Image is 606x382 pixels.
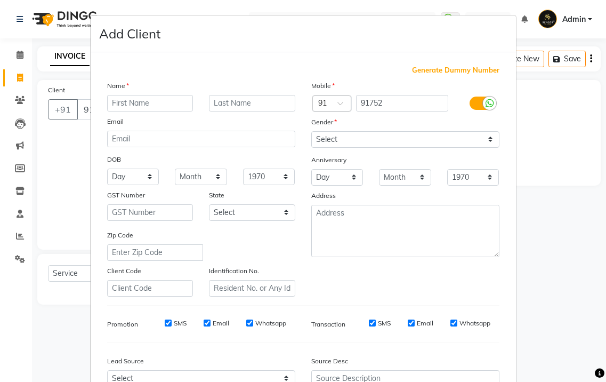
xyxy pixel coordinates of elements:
label: Whatsapp [459,319,490,328]
label: State [209,190,224,200]
label: Source Desc [311,356,348,366]
input: GST Number [107,204,193,221]
label: Promotion [107,320,138,329]
input: Enter Zip Code [107,244,203,261]
label: Lead Source [107,356,144,366]
input: Mobile [356,95,448,112]
label: Identification No. [209,266,259,276]
label: Gender [311,117,337,127]
input: Resident No. or Any Id [209,280,295,297]
input: Last Name [209,95,295,112]
label: Anniversary [311,155,346,165]
label: Zip Code [107,230,133,240]
label: Whatsapp [255,319,286,328]
label: Transaction [311,320,345,329]
label: SMS [174,319,187,328]
label: Email [417,319,433,328]
label: Name [107,81,129,91]
h4: Add Client [99,24,160,43]
label: Email [107,117,124,126]
input: Client Code [107,280,193,297]
label: SMS [378,319,391,328]
label: Address [311,191,336,201]
label: Mobile [311,81,335,91]
input: First Name [107,95,193,112]
label: Email [213,319,229,328]
label: Client Code [107,266,141,276]
label: GST Number [107,190,145,200]
span: Generate Dummy Number [412,65,499,76]
input: Email [107,131,295,147]
label: DOB [107,155,121,164]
